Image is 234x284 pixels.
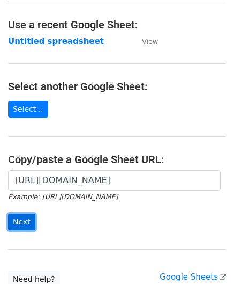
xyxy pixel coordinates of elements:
[8,101,48,118] a: Select...
[160,272,226,282] a: Google Sheets
[8,37,104,46] a: Untitled spreadsheet
[8,153,226,166] h4: Copy/paste a Google Sheet URL:
[8,18,226,31] h4: Use a recent Google Sheet:
[8,193,118,201] small: Example: [URL][DOMAIN_NAME]
[180,232,234,284] iframe: Chat Widget
[131,37,158,46] a: View
[142,38,158,46] small: View
[8,170,221,191] input: Paste your Google Sheet URL here
[8,80,226,93] h4: Select another Google Sheet:
[8,214,35,230] input: Next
